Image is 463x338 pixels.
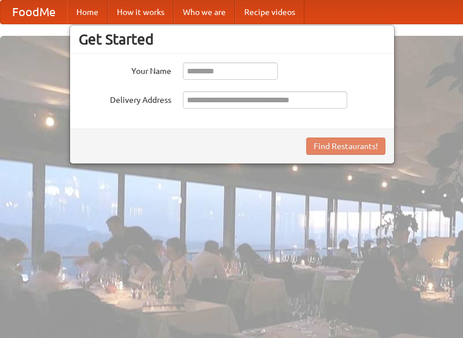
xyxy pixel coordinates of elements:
a: Home [67,1,108,24]
button: Find Restaurants! [306,138,385,155]
a: Recipe videos [235,1,304,24]
h3: Get Started [79,31,385,48]
a: FoodMe [1,1,67,24]
a: How it works [108,1,174,24]
label: Delivery Address [79,91,171,106]
a: Who we are [174,1,235,24]
label: Your Name [79,62,171,77]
